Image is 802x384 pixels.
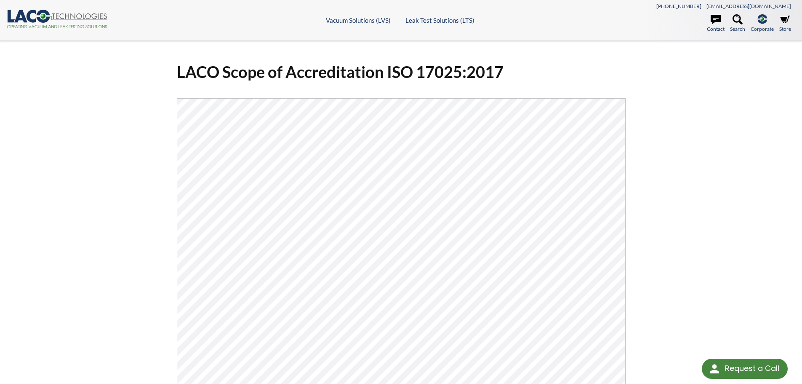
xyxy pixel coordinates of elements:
[725,359,779,378] div: Request a Call
[779,14,791,33] a: Store
[707,14,725,33] a: Contact
[326,16,391,24] a: Vacuum Solutions (LVS)
[730,14,745,33] a: Search
[706,3,791,9] a: [EMAIL_ADDRESS][DOMAIN_NAME]
[177,62,626,82] h1: LACO Scope of Accreditation ISO 17025:2017
[702,359,788,379] div: Request a Call
[751,25,774,33] span: Corporate
[708,362,721,376] img: round button
[656,3,701,9] a: [PHONE_NUMBER]
[405,16,474,24] a: Leak Test Solutions (LTS)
